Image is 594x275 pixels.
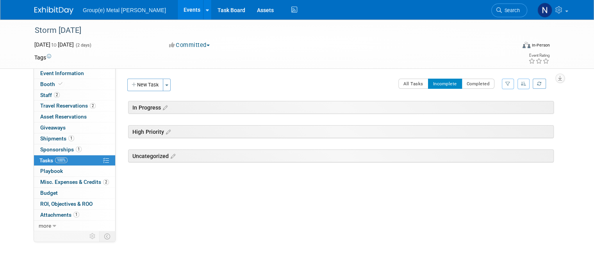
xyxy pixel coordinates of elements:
button: Incomplete [428,79,462,89]
span: to [50,41,58,48]
div: Event Rating [528,54,549,58]
span: more [39,223,51,229]
a: ROI, Objectives & ROO [34,199,115,209]
span: Travel Reservations [40,102,96,109]
span: Playbook [40,168,63,174]
span: 2 [103,179,109,185]
span: Group(e) Metal [PERSON_NAME] [83,7,166,13]
span: 1 [73,212,79,217]
td: Toggle Event Tabs [100,231,116,241]
span: 2 [54,92,60,98]
span: Booth [40,81,64,87]
span: Sponsorships [40,146,82,153]
span: Budget [40,190,58,196]
div: Event Format [474,41,550,52]
img: Nick Arndt [537,3,552,18]
a: Budget [34,188,115,198]
a: Playbook [34,166,115,176]
span: Attachments [40,212,79,218]
span: Misc. Expenses & Credits [40,179,109,185]
button: Committed [166,41,213,49]
span: 1 [68,135,74,141]
a: Booth [34,79,115,90]
span: Event Information [40,70,84,76]
span: Asset Reservations [40,113,87,120]
span: 1 [76,146,82,152]
a: Search [491,4,527,17]
span: 2 [90,103,96,109]
div: Storm [DATE] [32,23,506,38]
span: Tasks [39,157,68,164]
span: Giveaways [40,124,66,131]
a: Sponsorships1 [34,144,115,155]
a: Edit sections [164,128,171,135]
span: Shipments [40,135,74,142]
a: Travel Reservations2 [34,101,115,111]
span: (2 days) [75,43,91,48]
div: In-Person [532,42,550,48]
button: New Task [127,79,163,91]
a: Tasks100% [34,155,115,166]
a: Asset Reservations [34,111,115,122]
td: Tags [34,54,51,61]
td: Personalize Event Tab Strip [86,231,100,241]
a: Misc. Expenses & Credits2 [34,177,115,187]
span: 100% [55,157,68,163]
span: Search [502,7,520,13]
a: Shipments1 [34,133,115,144]
a: more [34,221,115,231]
a: Giveaways [34,122,115,133]
span: [DATE] [DATE] [34,41,74,48]
a: Staff2 [34,90,115,101]
img: ExhibitDay [34,7,73,14]
button: Completed [462,79,495,89]
img: Format-Inperson.png [523,42,530,48]
a: Event Information [34,68,115,79]
span: ROI, Objectives & ROO [40,201,93,207]
a: Edit sections [161,103,168,111]
a: Edit sections [169,152,175,160]
div: Uncategorized [128,149,554,162]
button: All Tasks [398,79,428,89]
a: Refresh [533,79,546,89]
span: Staff [40,92,60,98]
i: Booth reservation complete [59,82,62,86]
a: Attachments1 [34,210,115,220]
div: In Progress [128,101,554,114]
div: High Priority [128,125,554,138]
